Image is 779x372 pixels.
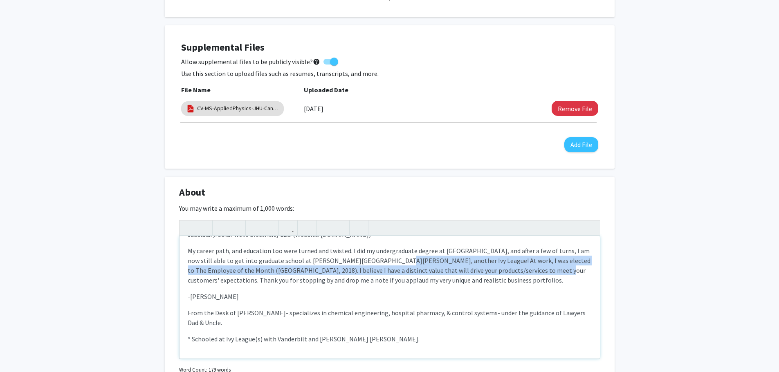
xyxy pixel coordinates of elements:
[304,86,348,94] b: Uploaded Date
[181,57,320,67] span: Allow supplemental files to be publicly visible?
[197,104,279,113] a: CV-MS-AppliedPhysics-JHU-Candidate-[DATE]
[6,335,35,366] iframe: Chat
[584,221,598,235] button: Fullscreen
[182,221,196,235] button: Undo (Ctrl + Z)
[186,104,195,113] img: pdf_icon.png
[313,57,320,67] mat-icon: help
[352,221,366,235] button: Remove format
[180,236,600,359] div: Note to users with screen readers: Please deactivate our accessibility plugin for this page as it...
[552,101,598,116] button: Remove CV-MS-AppliedPhysics-JHU-Candidate-Dec2026 File
[181,86,211,94] b: File Name
[300,221,314,235] button: Insert Image
[564,137,598,152] button: Add File
[181,42,598,53] h4: Supplemental Files
[333,221,347,235] button: Ordered list
[179,203,294,213] label: You may write a maximum of 1,000 words:
[215,221,229,235] button: Strong (Ctrl + B)
[262,221,276,235] button: Subscript
[188,308,592,327] p: From the Desk of [PERSON_NAME]- specializes in chemical engineering, hospital pharmacy, & control...
[196,221,210,235] button: Redo (Ctrl + Y)
[188,246,592,285] p: My career path, and education too were turned and twisted. I did my undergraduate degree at [GEOG...
[319,221,333,235] button: Unordered list
[370,221,385,235] button: Insert horizontal rule
[188,334,592,344] p: * Schooled at Ivy League(s) with Vanderbilt and [PERSON_NAME] [PERSON_NAME].
[281,221,295,235] button: Link
[188,292,592,301] p: -[PERSON_NAME]
[229,221,243,235] button: Emphasis (Ctrl + I)
[181,69,598,78] p: Use this section to upload files such as resumes, transcripts, and more.
[248,221,262,235] button: Superscript
[179,185,205,200] span: About
[304,102,323,116] label: [DATE]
